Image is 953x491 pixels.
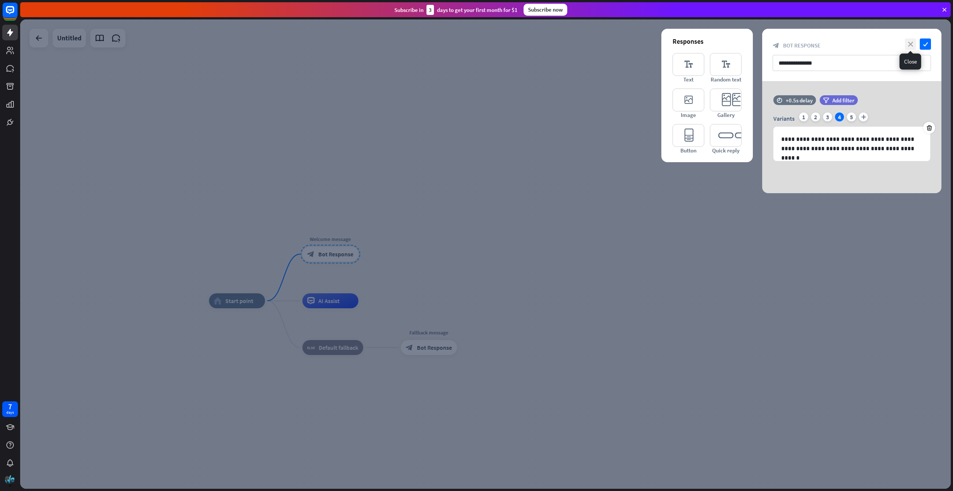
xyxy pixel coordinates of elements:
[773,42,779,49] i: block_bot_response
[905,38,916,50] i: close
[847,112,856,121] div: 5
[799,112,808,121] div: 1
[859,112,868,121] i: plus
[835,112,844,121] div: 4
[783,42,820,49] span: Bot Response
[2,401,18,417] a: 7 days
[786,97,813,104] div: +0.5s delay
[777,98,782,103] i: time
[811,112,820,121] div: 2
[823,98,829,103] i: filter
[773,115,795,122] span: Variants
[832,97,854,104] span: Add filter
[6,410,14,415] div: days
[394,5,518,15] div: Subscribe in days to get your first month for $1
[524,4,567,16] div: Subscribe now
[920,38,931,50] i: check
[6,3,28,25] button: Open LiveChat chat widget
[426,5,434,15] div: 3
[823,112,832,121] div: 3
[8,403,12,410] div: 7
